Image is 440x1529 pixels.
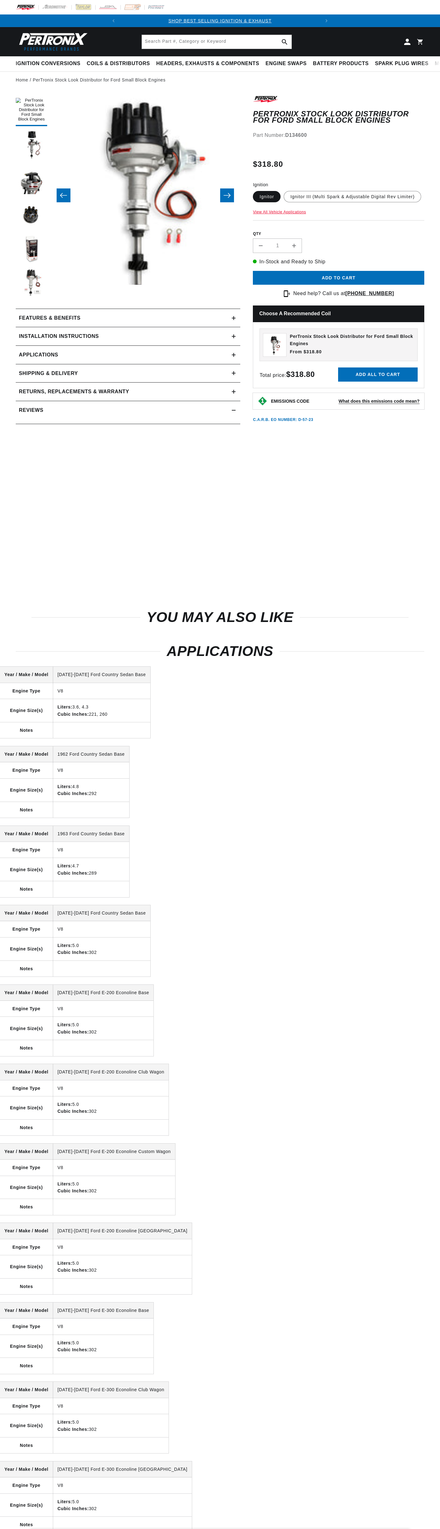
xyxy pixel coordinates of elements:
td: [DATE]-[DATE] Ford Country Sedan Base [53,667,150,683]
strong: Liters: [58,1181,72,1186]
summary: Installation instructions [16,327,240,345]
a: SHOP BEST SELLING IGNITION & EXHAUST [168,18,271,23]
a: [PHONE_NUMBER] [345,291,394,296]
span: Total price: [259,372,315,378]
td: V8 [53,1239,192,1255]
td: 3.6, 4.3 221, 260 [53,699,150,722]
summary: Ignition Conversions [16,56,84,71]
h2: Choose a Recommended Coil [253,305,424,322]
summary: Shipping & Delivery [16,364,240,383]
td: [DATE]-[DATE] Ford E-200 Econoline Club Wagon [53,1064,169,1080]
span: Spark Plug Wires [375,60,428,67]
a: PerTronix Stock Look Distributor for Ford Small Block Engines [33,76,165,83]
strong: EMISSIONS CODE [271,399,309,404]
td: [DATE]-[DATE] Ford E-200 Econoline Custom Wagon [53,1144,175,1160]
strong: Cubic Inches: [58,1188,89,1193]
td: 5.0 302 [53,1096,169,1119]
strong: D134600 [285,132,307,138]
strong: Liters: [58,784,72,789]
td: V8 [53,1160,175,1176]
td: [DATE]-[DATE] Ford E-200 Econoline [GEOGRAPHIC_DATA] [53,1223,192,1239]
img: Emissions code [258,396,268,406]
button: Load image 2 in gallery view [16,129,47,161]
strong: Cubic Inches: [58,712,89,717]
input: Search Part #, Category or Keyword [142,35,292,49]
td: 1963 Ford Country Sedan Base [53,826,129,842]
button: Load image 5 in gallery view [16,233,47,265]
td: [DATE]-[DATE] Ford E-300 Econoline Club Wagon [53,1382,169,1398]
div: 1 of 2 [120,17,320,24]
h2: Features & Benefits [19,314,81,322]
td: V8 [53,1080,169,1096]
strong: Cubic Inches: [58,950,89,955]
td: 5.0 302 [53,1255,192,1279]
button: Translation missing: en.sections.announcements.previous_announcement [107,14,120,27]
a: Applications [16,346,240,364]
strong: Cubic Inches: [58,871,89,876]
strong: Liters: [58,943,72,948]
td: 5.0 302 [53,1414,169,1437]
strong: Liters: [58,1340,72,1345]
td: V8 [53,842,129,858]
p: In-Stock and Ready to Ship [253,258,424,266]
strong: Cubic Inches: [58,1427,89,1432]
td: [DATE]-[DATE] Ford Country Sedan Base [53,905,150,921]
h2: Reviews [19,406,43,414]
td: V8 [53,683,150,699]
button: Add all to cart [338,367,418,382]
legend: Ignition [253,182,269,188]
td: [DATE]-[DATE] Ford E-300 Econoline Base [53,1302,153,1319]
td: 5.0 302 [53,1335,153,1358]
button: EMISSIONS CODEWhat does this emissions code mean? [271,398,420,404]
media-gallery: Gallery Viewer [16,95,240,296]
span: Ignition Conversions [16,60,81,67]
td: [DATE]-[DATE] Ford E-300 Econoline [GEOGRAPHIC_DATA] [53,1461,192,1477]
td: V8 [53,1477,192,1493]
td: [DATE]-[DATE] Ford E-200 Econoline Base [53,985,153,1001]
td: 5.0 302 [53,1017,153,1040]
td: 4.7 289 [53,858,129,881]
td: 5.0 302 [53,1493,192,1517]
td: V8 [53,1001,153,1017]
label: Ignitor III (Multi Spark & Adjustable Digital Rev Limiter) [284,191,421,202]
span: Engine Swaps [265,60,307,67]
a: Home [16,76,28,83]
summary: Reviews [16,401,240,419]
button: Slide right [220,188,234,202]
img: Pertronix [16,31,88,53]
button: Load image 4 in gallery view [16,199,47,230]
h2: Installation instructions [19,332,99,340]
nav: breadcrumbs [16,76,424,83]
strong: Liters: [58,704,72,709]
h2: Shipping & Delivery [19,369,78,378]
strong: $318.80 [286,370,315,378]
td: V8 [53,921,150,937]
button: Translation missing: en.sections.announcements.next_announcement [320,14,333,27]
td: V8 [53,1319,153,1335]
button: Add to cart [253,271,424,285]
strong: Cubic Inches: [58,1268,89,1273]
h2: Applications [16,645,424,657]
button: Slide left [57,188,70,202]
h2: Returns, Replacements & Warranty [19,388,129,396]
span: From $318.80 [290,349,322,355]
strong: Cubic Inches: [58,1347,89,1352]
div: Part Number: [253,131,424,139]
summary: Features & Benefits [16,309,240,327]
p: C.A.R.B. EO Number: D-57-23 [253,417,313,423]
td: 4.8 292 [53,778,129,802]
strong: Liters: [58,1102,72,1107]
p: Need help? Call us at [293,289,394,298]
summary: Returns, Replacements & Warranty [16,383,240,401]
strong: What does this emissions code mean? [338,399,420,404]
summary: Coils & Distributors [84,56,153,71]
span: Battery Products [313,60,369,67]
strong: Liters: [58,1420,72,1425]
summary: Engine Swaps [262,56,310,71]
td: 5.0 302 [53,937,150,961]
button: Load image 6 in gallery view [16,268,47,299]
label: Ignitor [253,191,281,202]
h1: PerTronix Stock Look Distributor for Ford Small Block Engines [253,111,424,124]
strong: Liters: [58,863,72,868]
